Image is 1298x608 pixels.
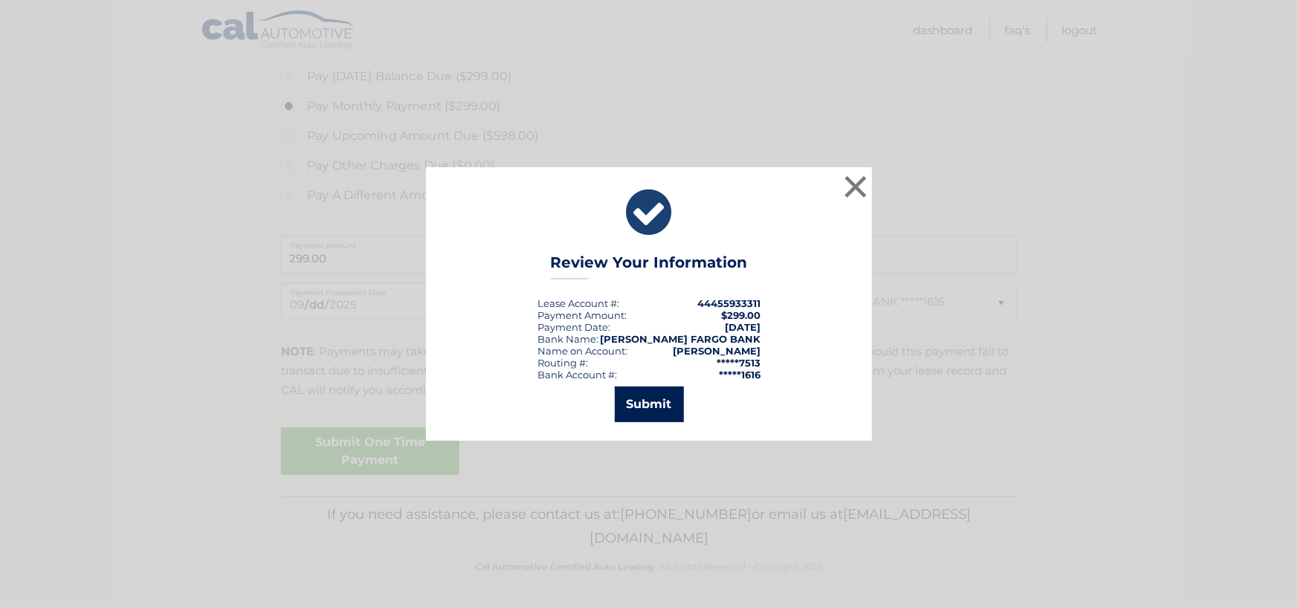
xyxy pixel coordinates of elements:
[537,321,610,333] div: :
[721,309,761,321] span: $299.00
[537,357,588,369] div: Routing #:
[725,321,761,333] span: [DATE]
[537,321,608,333] span: Payment Date
[537,309,627,321] div: Payment Amount:
[600,333,761,345] strong: [PERSON_NAME] FARGO BANK
[615,387,684,422] button: Submit
[551,253,748,279] h3: Review Your Information
[537,333,598,345] div: Bank Name:
[537,297,619,309] div: Lease Account #:
[841,172,871,201] button: ×
[537,369,617,381] div: Bank Account #:
[673,345,761,357] strong: [PERSON_NAME]
[537,345,627,357] div: Name on Account:
[697,297,761,309] strong: 44455933311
